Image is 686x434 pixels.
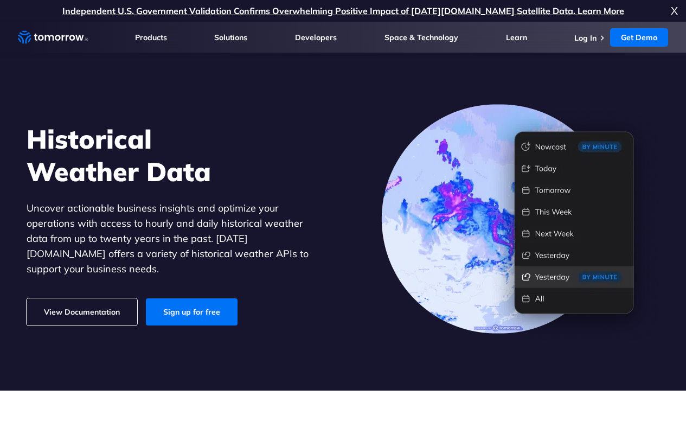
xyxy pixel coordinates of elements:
a: Sign up for free [146,298,238,325]
a: Get Demo [610,28,668,47]
a: Learn [506,33,527,42]
a: Space & Technology [384,33,458,42]
a: Log In [574,33,597,43]
p: Uncover actionable business insights and optimize your operations with access to hourly and daily... [27,201,325,277]
a: Home link [18,29,88,46]
a: Developers [295,33,337,42]
a: Solutions [214,33,247,42]
a: Independent U.S. Government Validation Confirms Overwhelming Positive Impact of [DATE][DOMAIN_NAM... [62,5,624,16]
h1: Historical Weather Data [27,123,325,188]
a: View Documentation [27,298,137,325]
a: Products [135,33,167,42]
